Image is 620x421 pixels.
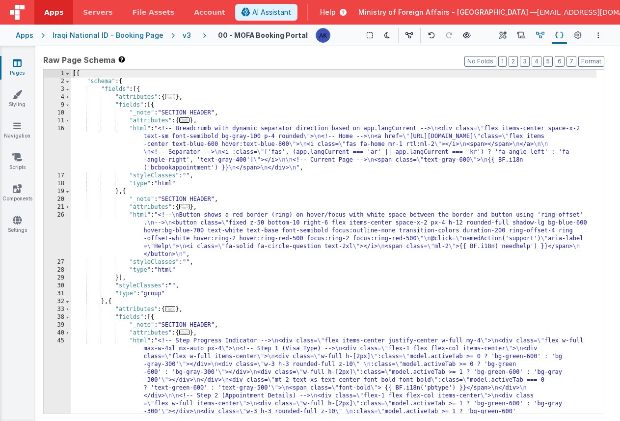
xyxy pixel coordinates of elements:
[566,56,576,67] button: 7
[165,94,176,99] span: ...
[44,7,63,17] span: Apps
[358,7,537,17] span: Ministry of Foreign Affairs - [GEOGRAPHIC_DATA] —
[53,30,163,40] div: Iraqi National ID - Booking Page
[44,306,71,313] div: 33
[320,7,336,17] span: Help
[44,125,71,172] div: 16
[44,211,71,258] div: 26
[44,70,71,78] div: 1
[44,78,71,85] div: 2
[16,30,33,40] div: Apps
[218,31,308,39] h4: 00 - MOFA Booking Portal
[464,56,496,67] button: No Folds
[44,101,71,109] div: 9
[179,117,190,123] span: ...
[83,7,112,17] span: Servers
[44,290,71,298] div: 31
[44,298,71,306] div: 32
[44,196,71,203] div: 20
[43,54,115,66] span: Raw Page Schema
[593,29,604,41] button: Options
[578,56,604,67] button: Format
[44,109,71,117] div: 10
[252,7,291,17] span: AI Assistant
[44,188,71,196] div: 19
[555,56,565,67] button: 6
[44,172,71,180] div: 17
[179,204,190,209] span: ...
[44,321,71,329] div: 39
[133,7,175,17] span: File Assets
[165,306,176,311] span: ...
[235,4,297,21] button: AI Assistant
[316,28,330,42] img: 1f6063d0be199a6b217d3045d703aa70
[44,85,71,93] div: 3
[44,180,71,188] div: 18
[44,258,71,266] div: 27
[44,329,71,337] div: 40
[520,56,530,67] button: 3
[44,93,71,101] div: 4
[532,56,541,67] button: 4
[498,56,507,67] button: 1
[44,117,71,125] div: 11
[44,274,71,282] div: 29
[179,330,190,335] span: ...
[44,313,71,321] div: 38
[44,282,71,290] div: 30
[44,203,71,211] div: 21
[509,56,518,67] button: 2
[183,30,195,40] div: v3
[543,56,553,67] button: 5
[44,266,71,274] div: 28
